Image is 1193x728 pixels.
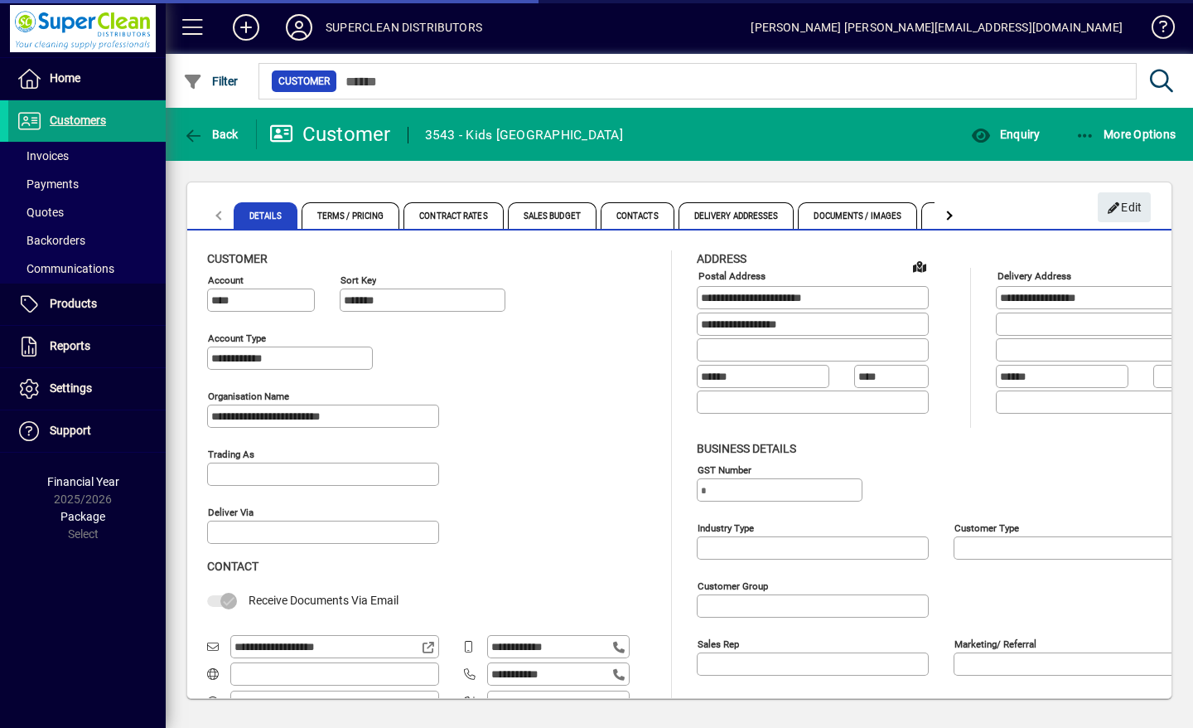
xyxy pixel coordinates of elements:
[220,12,273,42] button: Add
[425,122,623,148] div: 3543 - Kids [GEOGRAPHIC_DATA]
[967,119,1044,149] button: Enquiry
[179,66,243,96] button: Filter
[679,202,795,229] span: Delivery Addresses
[208,391,289,402] mat-label: Organisation name
[8,368,166,410] a: Settings
[273,12,326,42] button: Profile
[1139,3,1172,57] a: Knowledge Base
[17,262,114,275] span: Communications
[50,339,90,352] span: Reports
[8,326,166,367] a: Reports
[341,274,376,286] mat-label: Sort key
[302,202,400,229] span: Terms / Pricing
[8,58,166,99] a: Home
[50,424,91,437] span: Support
[8,284,166,325] a: Products
[403,202,503,229] span: Contract Rates
[17,149,69,163] span: Invoices
[8,255,166,283] a: Communications
[906,253,933,279] a: View on map
[179,119,243,149] button: Back
[183,75,239,88] span: Filter
[8,142,166,170] a: Invoices
[17,206,64,219] span: Quotes
[698,638,739,649] mat-label: Sales rep
[208,507,254,518] mat-label: Deliver via
[166,119,257,149] app-page-header-button: Back
[921,202,1014,229] span: Custom Fields
[954,522,1019,533] mat-label: Customer type
[207,560,258,573] span: Contact
[60,510,105,523] span: Package
[8,226,166,255] a: Backorders
[278,73,330,90] span: Customer
[17,234,85,247] span: Backorders
[954,638,1036,649] mat-label: Marketing/ Referral
[1075,128,1176,141] span: More Options
[50,381,92,395] span: Settings
[601,202,674,229] span: Contacts
[208,274,244,286] mat-label: Account
[1107,194,1142,221] span: Edit
[698,463,751,475] mat-label: GST Number
[954,696,983,707] mat-label: Region
[698,522,754,533] mat-label: Industry type
[50,71,80,85] span: Home
[698,580,768,591] mat-label: Customer group
[8,170,166,198] a: Payments
[183,128,239,141] span: Back
[47,475,119,488] span: Financial Year
[1098,192,1151,222] button: Edit
[50,297,97,310] span: Products
[8,410,166,452] a: Support
[8,198,166,226] a: Quotes
[326,14,482,41] div: SUPERCLEAN DISTRIBUTORS
[697,442,796,455] span: Business details
[971,128,1040,141] span: Enquiry
[208,449,254,460] mat-label: Trading as
[234,202,297,229] span: Details
[207,252,268,265] span: Customer
[698,696,734,707] mat-label: Manager
[17,177,79,191] span: Payments
[751,14,1123,41] div: [PERSON_NAME] [PERSON_NAME][EMAIL_ADDRESS][DOMAIN_NAME]
[269,121,391,148] div: Customer
[508,202,596,229] span: Sales Budget
[1071,119,1181,149] button: More Options
[798,202,917,229] span: Documents / Images
[208,332,266,344] mat-label: Account Type
[50,114,106,127] span: Customers
[697,252,746,265] span: Address
[249,594,398,607] span: Receive Documents Via Email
